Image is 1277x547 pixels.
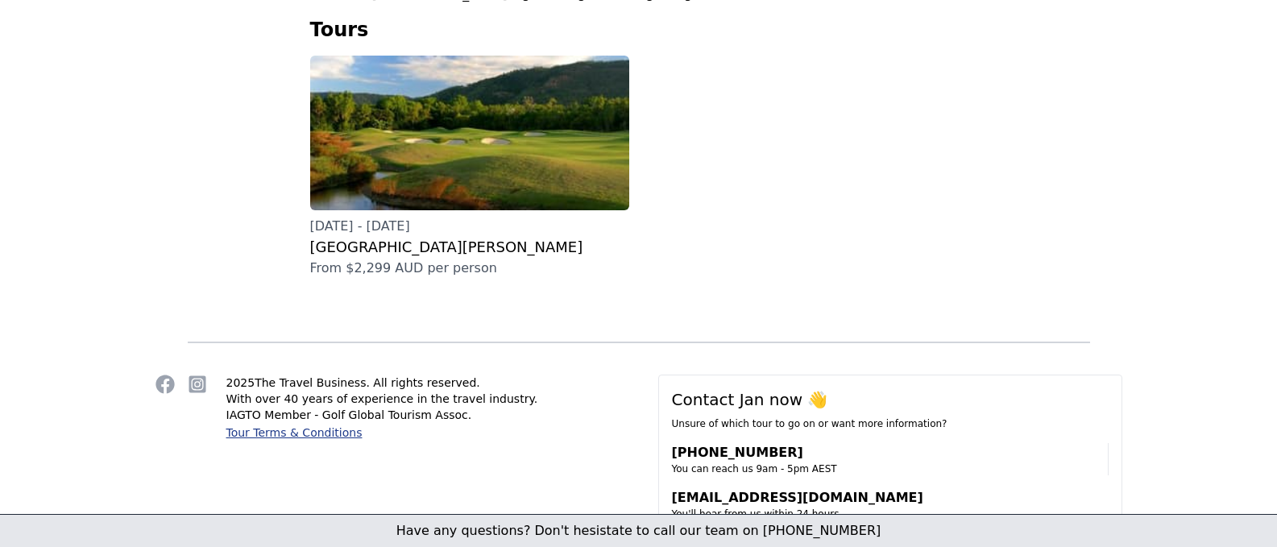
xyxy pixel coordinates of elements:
[672,508,923,520] p: You'll hear from us within 24 hours
[226,375,538,391] p: 2025 The Travel Business. All rights reserved.
[672,483,923,512] a: [EMAIL_ADDRESS][DOMAIN_NAME]
[672,388,1109,411] h2: Contact Jan now 👋
[310,236,629,259] h3: [GEOGRAPHIC_DATA][PERSON_NAME]
[226,391,538,407] p: With over 40 years of experience in the travel industry.
[310,56,629,278] a: Cover image for Port Douglas Golf[DATE] - [DATE][GEOGRAPHIC_DATA][PERSON_NAME]From $2,299 AUD per...
[310,17,968,43] h2: Tours
[672,417,1109,430] p: Unsure of which tour to go on or want more information?
[155,375,175,394] a: The Travel Business Golf Tours's Facebook profile (opens in new window)
[672,462,837,475] p: You can reach us 9am - 5pm AEST
[226,426,363,439] a: Tour Terms & Conditions
[310,217,629,236] p: [DATE] - [DATE]
[226,407,538,423] p: IAGTO Member - Golf Global Tourism Assoc.
[310,259,629,278] p: From $2,299 AUD per person
[672,438,803,466] a: [PHONE_NUMBER]
[310,56,629,210] img: Cover image for Port Douglas Golf
[188,375,207,394] a: The Travel Business Golf Tours's Instagram profile (opens in new window)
